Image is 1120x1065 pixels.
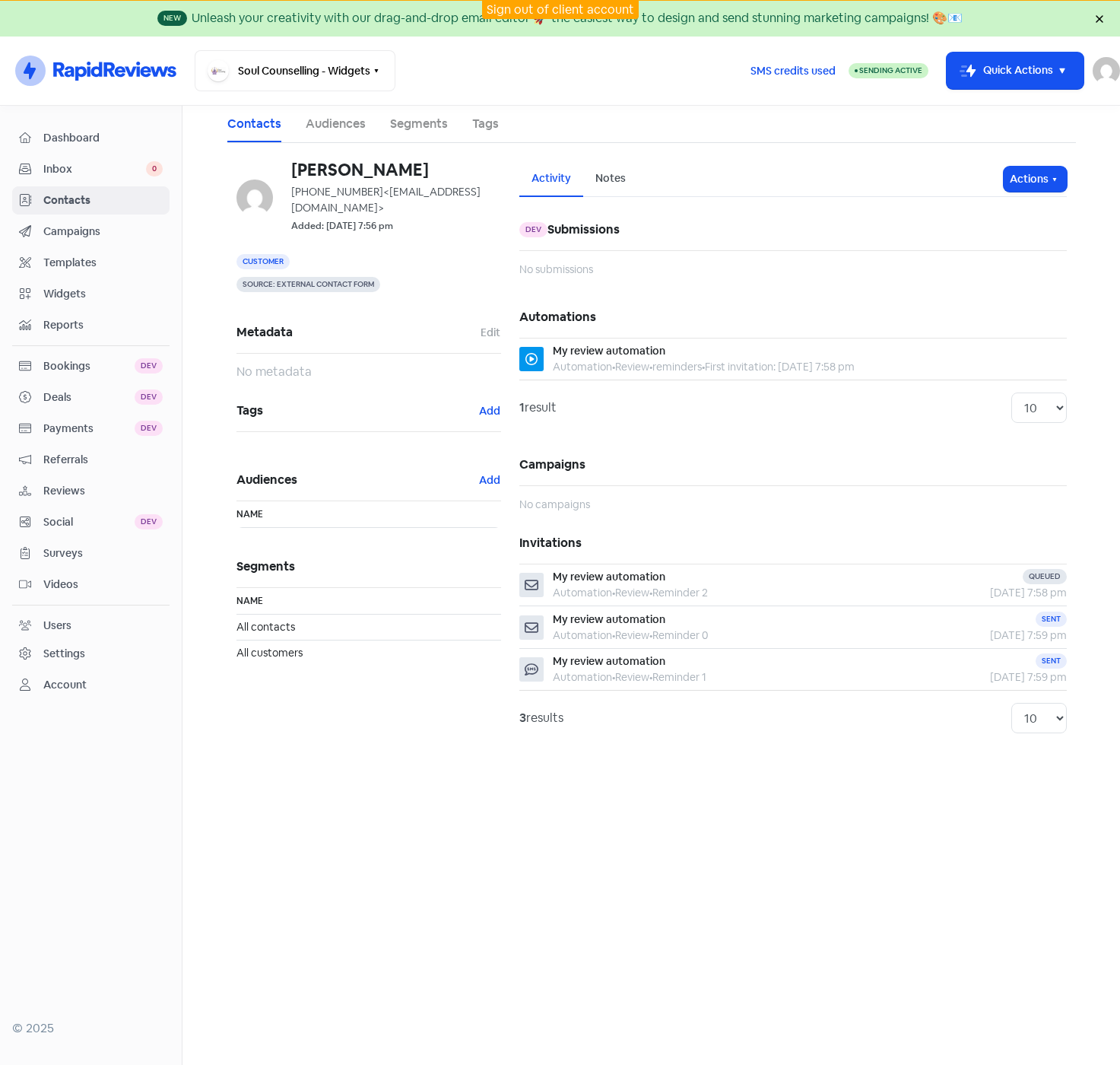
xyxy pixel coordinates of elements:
a: Payments Dev [12,415,170,443]
div: My review automation [553,343,665,359]
span: reminders [652,360,702,374]
h5: Invitations [519,523,1067,564]
div: Account [43,677,87,693]
div: Sent [1036,653,1067,669]
b: • [612,360,615,374]
span: My review automation [553,612,665,626]
span: Reports [43,317,163,333]
img: User [1093,57,1120,84]
span: My review automation [553,570,665,583]
a: Sign out of client account [487,2,634,17]
a: Widgets [12,280,170,308]
div: Sent [1036,612,1067,627]
img: 8ef808ac4af6092b1bfc42b395198da6 [236,180,273,216]
span: 0 [146,161,163,176]
span: Dev [135,421,163,436]
div: [DATE] 7:59 pm [902,669,1066,685]
a: Reports [12,311,170,339]
h5: Segments [236,546,501,587]
span: My review automation [553,654,665,668]
div: [PHONE_NUMBER] [291,184,501,216]
strong: 1 [519,399,525,415]
a: Segments [390,115,448,133]
span: All customers [236,646,303,660]
button: Actions [1004,167,1067,192]
span: Referrals [43,452,163,468]
a: SMS credits used [738,62,849,78]
a: Referrals [12,446,170,474]
a: Settings [12,640,170,668]
div: result [519,399,557,417]
a: Sending Active [849,62,928,80]
span: Dev [519,222,547,237]
span: SMS credits used [750,63,836,79]
a: Dashboard [12,124,170,152]
b: • [649,586,652,599]
div: [DATE] 7:58 pm [902,585,1066,601]
b: • [612,586,615,599]
h6: [PERSON_NAME] [291,161,501,178]
span: Social [43,514,135,530]
span: Dashboard [43,130,163,146]
span: Dev [135,514,163,529]
span: Bookings [43,358,135,374]
b: • [649,628,652,642]
b: • [612,628,615,642]
span: Review [615,360,649,374]
b: • [702,360,705,374]
th: Name [236,501,501,528]
span: All contacts [236,620,295,634]
div: Notes [595,170,626,186]
button: Add [478,472,501,489]
a: Account [12,671,170,699]
th: Name [236,588,501,615]
div: Queued [1023,569,1067,584]
small: Added: [DATE] 7:56 pm [291,219,393,234]
button: Quick Actions [947,52,1084,89]
span: Contacts [43,192,163,208]
h5: Campaigns [519,444,1067,485]
span: Automation [553,360,612,374]
a: Inbox 0 [12,155,170,183]
div: results [519,709,563,727]
span: Audiences [236,469,478,491]
div: Users [43,618,71,634]
b: • [649,360,652,374]
a: Templates [12,249,170,277]
span: Widgets [43,286,163,302]
span: Campaigns [43,224,163,240]
span: Inbox [43,161,146,177]
span: Deals [43,389,135,405]
a: Contacts [227,115,281,133]
a: Surveys [12,539,170,567]
a: Campaigns [12,218,170,246]
span: First invitation: [DATE] 7:58 pm [705,360,855,374]
div: [DATE] 7:59 pm [902,628,1066,644]
span: Dev [135,389,163,405]
a: Tags [472,115,499,133]
div: No metadata [236,363,501,381]
span: Reviews [43,483,163,499]
div: Automation Review Reminder 1 [553,669,706,685]
div: Settings [43,646,85,662]
a: Videos [12,571,170,599]
span: Customer [236,254,290,269]
a: Deals Dev [12,383,170,412]
h5: Submissions [519,209,1067,250]
button: Add [478,402,501,420]
span: Payments [43,421,135,437]
div: © 2025 [12,1019,170,1038]
a: Reviews [12,477,170,505]
div: Automation Review Reminder 0 [553,628,708,644]
h5: Automations [519,297,1067,338]
span: No campaigns [519,498,590,511]
span: Sending Active [859,65,922,75]
b: • [649,670,652,684]
strong: 3 [519,710,526,726]
span: Source: External contact form [236,277,380,292]
div: Activity [531,170,571,186]
a: Audiences [306,115,366,133]
a: Contacts [12,186,170,215]
span: Videos [43,577,163,593]
span: <[EMAIL_ADDRESS][DOMAIN_NAME]> [291,185,481,215]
